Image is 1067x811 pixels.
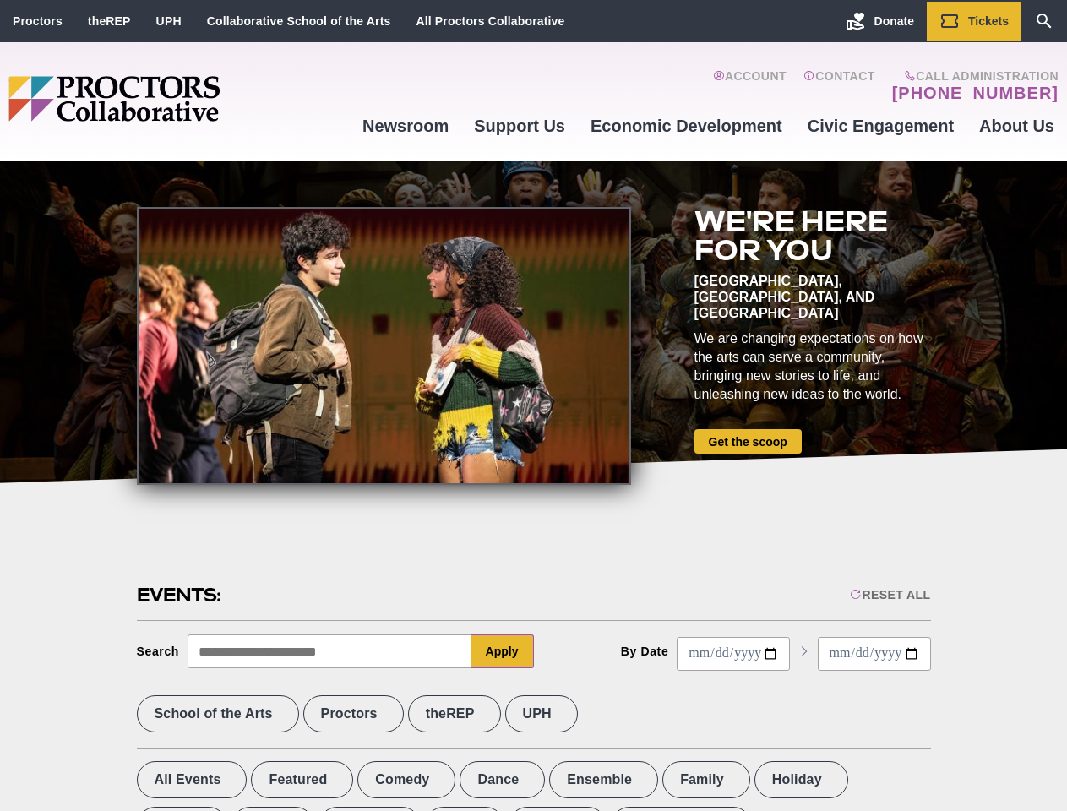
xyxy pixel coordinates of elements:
a: Collaborative School of the Arts [207,14,391,28]
div: Search [137,645,180,658]
label: UPH [505,695,578,732]
span: Tickets [968,14,1009,28]
a: Contact [803,69,875,103]
label: Holiday [754,761,848,798]
div: By Date [621,645,669,658]
span: Call Administration [887,69,1059,83]
a: Tickets [927,2,1021,41]
img: Proctors logo [8,76,350,122]
a: Donate [833,2,927,41]
a: Search [1021,2,1067,41]
h2: Events: [137,582,224,608]
a: UPH [156,14,182,28]
a: Get the scoop [694,429,802,454]
a: Civic Engagement [795,103,966,149]
a: Support Us [461,103,578,149]
label: theREP [408,695,501,732]
label: Ensemble [549,761,658,798]
a: About Us [966,103,1067,149]
button: Apply [471,634,534,668]
div: Reset All [850,588,930,601]
a: Account [713,69,787,103]
a: Economic Development [578,103,795,149]
div: [GEOGRAPHIC_DATA], [GEOGRAPHIC_DATA], and [GEOGRAPHIC_DATA] [694,273,931,321]
label: School of the Arts [137,695,299,732]
label: Dance [460,761,545,798]
a: [PHONE_NUMBER] [892,83,1059,103]
label: All Events [137,761,248,798]
label: Family [662,761,750,798]
a: theREP [88,14,131,28]
span: Donate [874,14,914,28]
div: We are changing expectations on how the arts can serve a community, bringing new stories to life,... [694,329,931,404]
label: Featured [251,761,353,798]
a: Proctors [13,14,63,28]
a: All Proctors Collaborative [416,14,564,28]
label: Proctors [303,695,404,732]
a: Newsroom [350,103,461,149]
h2: We're here for you [694,207,931,264]
label: Comedy [357,761,455,798]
